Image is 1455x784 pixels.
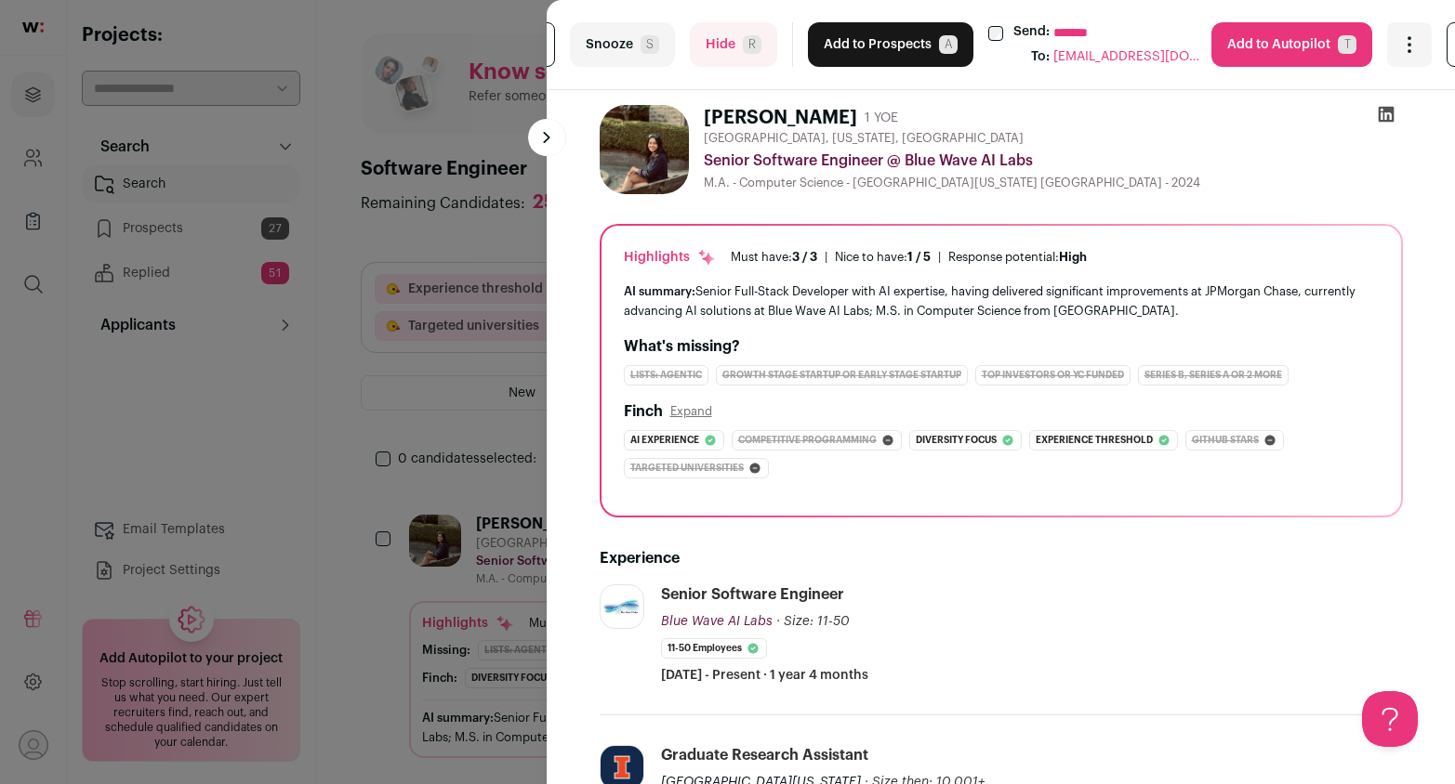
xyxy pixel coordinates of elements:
span: Experience threshold [1036,431,1153,450]
ul: | | [731,250,1087,265]
div: To: [1031,47,1050,67]
span: 3 / 3 [792,251,817,263]
div: Highlights [624,248,716,267]
span: High [1059,251,1087,263]
button: Open dropdown [1387,22,1432,67]
span: Competitive programming [738,431,877,450]
label: Send: [1013,22,1050,44]
li: 11-50 employees [661,638,767,659]
span: Diversity focus [916,431,997,450]
div: Lists: Agentic [624,365,708,385]
button: Add to ProspectsA [808,22,973,67]
div: Top Investors or YC Funded [975,365,1131,385]
img: aca2cda26013479cea27c524d10bd8bdeea7980c5d0bb19abf356ac87254c008.jpg [600,105,689,194]
div: Series B, Series A or 2 more [1138,365,1289,385]
span: Github stars [1192,431,1259,450]
div: Senior Full-Stack Developer with AI expertise, having delivered significant improvements at JPMor... [624,281,1379,320]
button: SnoozeS [570,22,675,67]
div: Must have: [731,250,817,265]
h2: What's missing? [624,335,1379,358]
h1: [PERSON_NAME] [704,105,857,131]
div: Senior Software Engineer @ Blue Wave AI Labs [704,150,1403,172]
div: M.A. - Computer Science - [GEOGRAPHIC_DATA][US_STATE] [GEOGRAPHIC_DATA] - 2024 [704,176,1403,190]
div: Response potential: [948,250,1087,265]
div: Senior Software Engineer [661,584,844,605]
span: AI summary: [624,285,695,297]
iframe: Help Scout Beacon - Open [1362,691,1418,747]
button: Add to AutopilotT [1211,22,1372,67]
h2: Experience [600,547,1403,569]
span: 1 / 5 [907,251,931,263]
img: 9bd427128876312155e074789770a3d82eca5e32e2b944dbd4659dde8d20de63.jpg [601,599,643,615]
span: [DATE] - Present · 1 year 4 months [661,666,868,685]
span: T [1338,35,1356,54]
span: [GEOGRAPHIC_DATA], [US_STATE], [GEOGRAPHIC_DATA] [704,131,1024,146]
h2: Finch [624,400,663,423]
span: · Size: 11-50 [776,615,850,628]
div: 1 YOE [865,109,898,127]
div: Growth Stage Startup or Early Stage Startup [716,365,968,385]
span: [EMAIL_ADDRESS][DOMAIN_NAME] [1053,47,1202,67]
span: Ai experience [630,431,699,450]
span: S [641,35,659,54]
span: A [939,35,958,54]
span: R [743,35,761,54]
div: Graduate Research Assistant [661,745,868,765]
div: Nice to have: [835,250,931,265]
span: Blue Wave AI Labs [661,615,773,628]
span: Targeted universities [630,459,744,477]
button: HideR [690,22,777,67]
button: Expand [670,404,712,419]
